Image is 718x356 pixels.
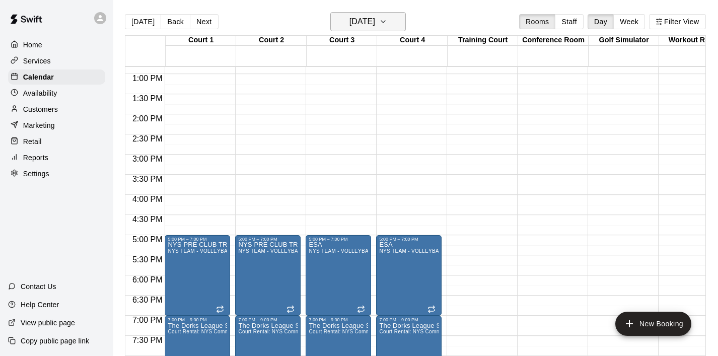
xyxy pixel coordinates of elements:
div: Court 1 [166,36,236,45]
span: NYS TEAM - VOLLEYBALL (After 3 pm) [379,248,475,254]
p: Marketing [23,120,55,130]
p: Contact Us [21,281,56,292]
span: Court Rental: NYS Community Club / League Volleyball (After 3 pm) [238,329,401,334]
button: Rooms [519,14,555,29]
span: 4:30 PM [130,215,165,224]
div: 5:00 PM – 7:00 PM [238,237,298,242]
div: 7:00 PM – 9:00 PM [379,317,439,322]
p: View public page [21,318,75,328]
button: [DATE] [330,12,406,31]
span: 5:00 PM [130,235,165,244]
p: Availability [23,88,57,98]
span: 1:30 PM [130,94,165,103]
p: Settings [23,169,49,179]
div: 5:00 PM – 7:00 PM [379,237,439,242]
span: 6:30 PM [130,296,165,304]
a: Retail [8,134,105,149]
div: 5:00 PM – 7:00 PM: NYS PRE CLUB TRY OUT CLINICS [235,235,301,316]
div: Conference Room [518,36,589,45]
div: Court 4 [377,36,448,45]
button: Back [161,14,190,29]
span: Court Rental: NYS Community Club / League Volleyball (After 3 pm) [379,329,542,334]
div: Golf Simulator [589,36,659,45]
span: 2:30 PM [130,134,165,143]
button: Filter View [649,14,705,29]
div: 7:00 PM – 9:00 PM [309,317,368,322]
p: Retail [23,136,42,147]
p: Calendar [23,72,54,82]
a: Home [8,37,105,52]
span: NYS TEAM - VOLLEYBALL (After 3 pm) [238,248,334,254]
div: 5:00 PM – 7:00 PM: ESA [376,235,442,316]
span: Court Rental: NYS Community Club / League Volleyball (After 3 pm) [309,329,471,334]
span: 5:30 PM [130,255,165,264]
span: NYS TEAM - VOLLEYBALL (After 3 pm) [309,248,404,254]
p: Services [23,56,51,66]
a: Settings [8,166,105,181]
a: Customers [8,102,105,117]
button: add [615,312,691,336]
span: 4:00 PM [130,195,165,203]
span: Recurring event [427,305,436,313]
button: Day [588,14,614,29]
p: Customers [23,104,58,114]
a: Services [8,53,105,68]
span: 1:00 PM [130,74,165,83]
span: 7:30 PM [130,336,165,344]
button: [DATE] [125,14,161,29]
p: Help Center [21,300,59,310]
span: 3:00 PM [130,155,165,163]
div: 5:00 PM – 7:00 PM: NYS PRE CLUB TRY OUT CLINICS [165,235,230,316]
div: 5:00 PM – 7:00 PM [309,237,368,242]
a: Availability [8,86,105,101]
span: Recurring event [357,305,365,313]
a: Marketing [8,118,105,133]
a: Reports [8,150,105,165]
p: Reports [23,153,48,163]
p: Home [23,40,42,50]
p: Copy public page link [21,336,89,346]
span: Court Rental: NYS Community Club / League Volleyball (After 3 pm) [168,329,330,334]
span: Recurring event [216,305,224,313]
div: Court 2 [236,36,307,45]
button: Staff [555,14,584,29]
span: 6:00 PM [130,275,165,284]
span: 2:00 PM [130,114,165,123]
div: 5:00 PM – 7:00 PM [168,237,227,242]
h6: [DATE] [349,15,375,29]
a: Calendar [8,69,105,85]
span: NYS TEAM - VOLLEYBALL (After 3 pm) [168,248,263,254]
div: Training Court [448,36,518,45]
div: 5:00 PM – 7:00 PM: ESA [306,235,371,316]
span: Recurring event [286,305,295,313]
button: Week [613,14,645,29]
button: Next [190,14,218,29]
span: 7:00 PM [130,316,165,324]
span: 3:30 PM [130,175,165,183]
div: 7:00 PM – 9:00 PM [168,317,227,322]
div: 7:00 PM – 9:00 PM [238,317,298,322]
div: Court 3 [307,36,377,45]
